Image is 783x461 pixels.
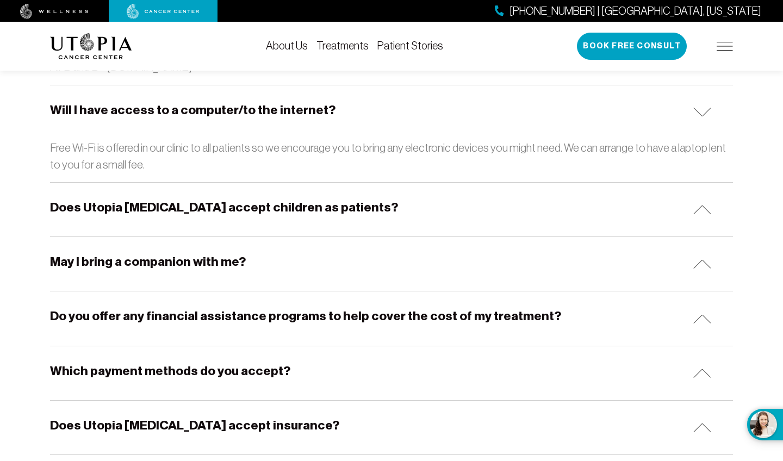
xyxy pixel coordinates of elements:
h5: Which payment methods do you accept? [50,363,290,379]
img: wellness [20,4,89,19]
img: icon [693,423,711,432]
span: [PHONE_NUMBER] | [GEOGRAPHIC_DATA], [US_STATE] [509,3,761,19]
h5: Does Utopia [MEDICAL_DATA] accept children as patients? [50,199,398,216]
h5: Do you offer any financial assistance programs to help cover the cost of my treatment? [50,308,561,325]
img: cancer center [127,4,200,19]
button: Book Free Consult [577,33,687,60]
h5: Will I have access to a computer/to the internet? [50,102,335,119]
h5: May I bring a companion with me? [50,253,246,270]
h5: Does Utopia [MEDICAL_DATA] accept insurance? [50,417,339,434]
a: [PHONE_NUMBER] | [GEOGRAPHIC_DATA], [US_STATE] [495,3,761,19]
img: icon [693,205,711,214]
img: icon [693,314,711,323]
a: About Us [266,40,308,52]
img: icon [693,369,711,378]
img: logo [50,33,132,59]
p: Free Wi-Fi is offered in our clinic to all patients so we encourage you to bring any electronic d... [50,139,733,173]
img: icon [693,259,711,269]
img: icon [693,108,711,117]
a: Patient Stories [377,40,443,52]
img: icon-hamburger [717,42,733,51]
a: Treatments [316,40,369,52]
